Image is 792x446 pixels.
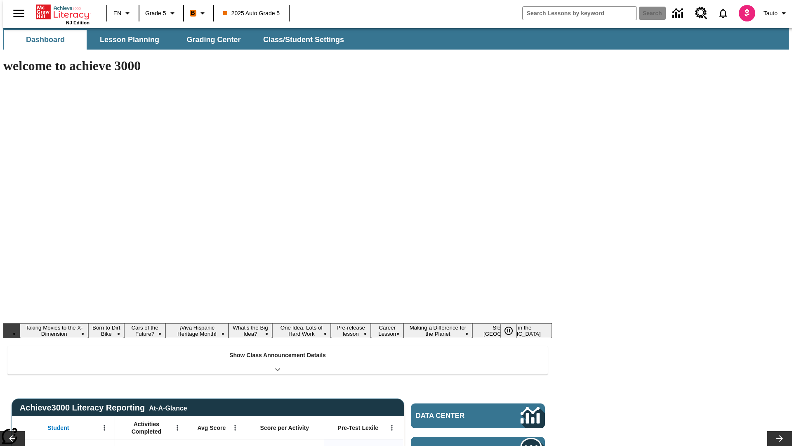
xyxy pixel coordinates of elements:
span: Grade 5 [145,9,166,18]
a: Home [36,4,90,20]
button: Slide 3 Cars of the Future? [124,323,165,338]
button: Open side menu [7,1,31,26]
p: Show Class Announcement Details [229,351,326,360]
a: Resource Center, Will open in new tab [690,2,712,24]
span: EN [113,9,121,18]
button: Grading Center [172,30,255,50]
a: Data Center [411,403,545,428]
button: Lesson carousel, Next [767,431,792,446]
button: Slide 2 Born to Dirt Bike [88,323,124,338]
span: Tauto [764,9,778,18]
span: 2025 Auto Grade 5 [223,9,280,18]
div: Home [36,3,90,25]
button: Slide 9 Making a Difference for the Planet [403,323,472,338]
span: Data Center [416,412,493,420]
button: Slide 8 Career Lesson [371,323,403,338]
input: search field [523,7,636,20]
button: Pause [500,323,517,338]
span: B [191,8,195,18]
div: At-A-Glance [149,403,187,412]
button: Language: EN, Select a language [110,6,136,21]
span: Score per Activity [260,424,309,432]
button: Slide 5 What's the Big Idea? [229,323,272,338]
button: Dashboard [4,30,87,50]
button: Slide 10 Sleepless in the Animal Kingdom [472,323,552,338]
button: Slide 4 ¡Viva Hispanic Heritage Month! [165,323,229,338]
span: Student [47,424,69,432]
button: Open Menu [171,422,184,434]
a: Notifications [712,2,734,24]
div: Pause [500,323,525,338]
span: Activities Completed [119,420,174,435]
span: Pre-Test Lexile [338,424,379,432]
button: Grade: Grade 5, Select a grade [142,6,181,21]
div: SubNavbar [3,28,789,50]
span: Achieve3000 Literacy Reporting [20,403,187,413]
div: SubNavbar [3,30,351,50]
button: Profile/Settings [760,6,792,21]
a: Data Center [667,2,690,25]
button: Slide 1 Taking Movies to the X-Dimension [20,323,88,338]
div: Show Class Announcement Details [7,346,548,375]
button: Boost Class color is orange. Change class color [186,6,211,21]
button: Slide 7 Pre-release lesson [331,323,371,338]
span: Avg Score [197,424,226,432]
span: NJ Edition [66,20,90,25]
h1: welcome to achieve 3000 [3,58,552,74]
img: avatar image [739,5,755,21]
button: Class/Student Settings [257,30,351,50]
button: Select a new avatar [734,2,760,24]
button: Open Menu [386,422,398,434]
button: Open Menu [98,422,111,434]
button: Open Menu [229,422,241,434]
button: Slide 6 One Idea, Lots of Hard Work [272,323,331,338]
button: Lesson Planning [88,30,171,50]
